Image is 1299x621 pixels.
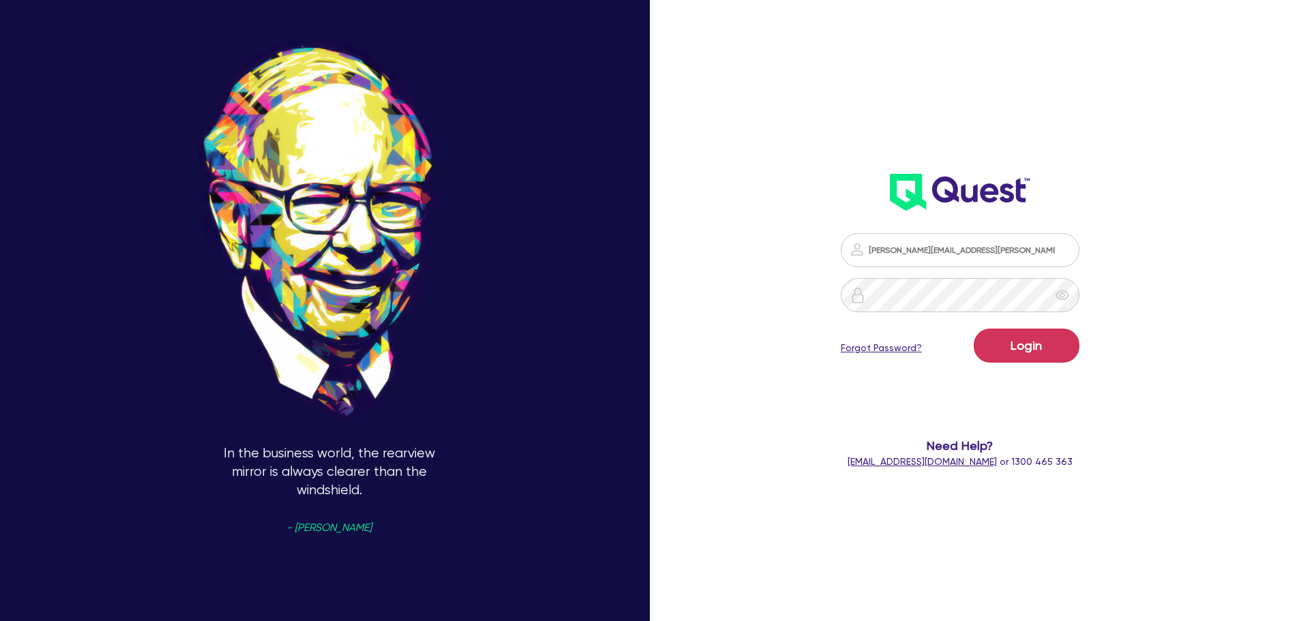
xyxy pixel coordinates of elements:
a: [EMAIL_ADDRESS][DOMAIN_NAME] [848,456,997,467]
span: Need Help? [786,436,1135,455]
span: eye [1056,288,1069,302]
a: Forgot Password? [841,341,922,355]
img: wH2k97JdezQIQAAAABJRU5ErkJggg== [890,174,1030,211]
input: Email address [841,233,1079,267]
span: or 1300 465 363 [848,456,1073,467]
button: Login [974,329,1079,363]
img: icon-password [850,287,866,303]
img: icon-password [849,241,865,258]
span: - [PERSON_NAME] [286,523,372,533]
